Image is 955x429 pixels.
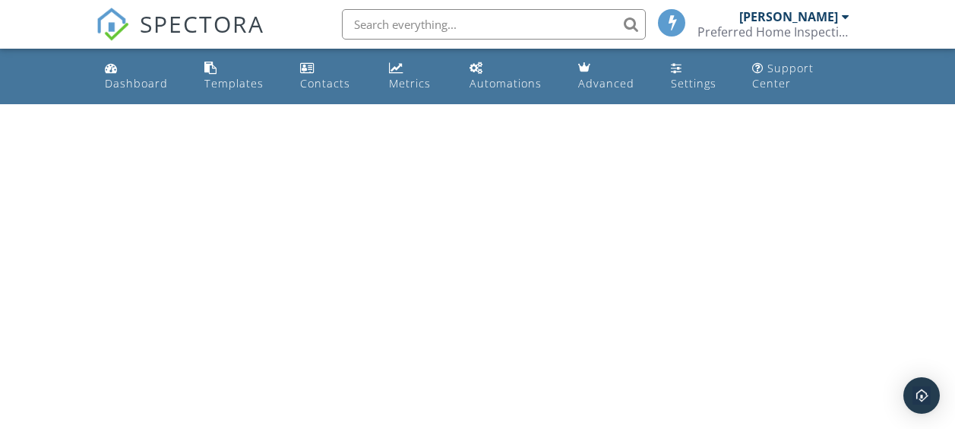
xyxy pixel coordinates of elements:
a: Automations (Basic) [463,55,560,98]
div: Advanced [578,76,634,91]
span: SPECTORA [140,8,264,40]
a: Metrics [383,55,451,98]
div: Settings [671,76,716,91]
a: Settings [665,55,734,98]
div: Preferred Home Inspections, Inc [697,24,849,40]
img: The Best Home Inspection Software - Spectora [96,8,129,41]
a: Dashboard [99,55,186,98]
a: SPECTORA [96,21,264,52]
a: Templates [198,55,282,98]
input: Search everything... [342,9,646,40]
div: Templates [204,76,264,91]
div: Support Center [752,61,814,91]
a: Support Center [746,55,856,98]
div: Metrics [389,76,431,91]
div: [PERSON_NAME] [739,9,838,24]
div: Dashboard [105,76,168,91]
a: Advanced [572,55,652,98]
a: Contacts [294,55,371,98]
div: Automations [470,76,542,91]
div: Open Intercom Messenger [903,377,940,414]
div: Contacts [300,76,350,91]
